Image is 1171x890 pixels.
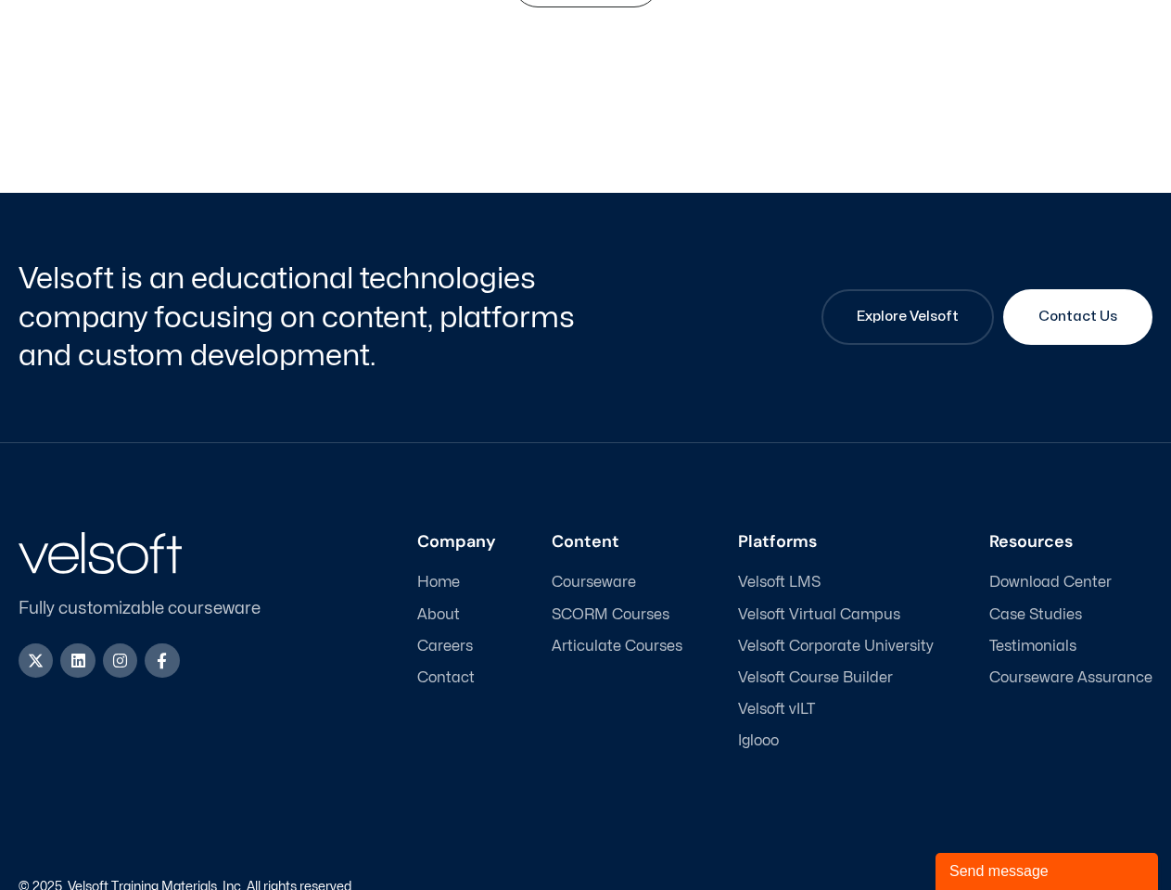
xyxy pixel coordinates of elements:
a: Velsoft vILT [738,701,934,718]
span: Home [417,574,460,591]
a: Contact Us [1003,289,1152,345]
a: About [417,606,496,624]
span: Velsoft Course Builder [738,669,893,687]
a: Courseware Assurance [989,669,1152,687]
span: Download Center [989,574,1112,591]
span: Velsoft Virtual Campus [738,606,900,624]
a: Courseware [552,574,682,591]
a: Velsoft Virtual Campus [738,606,934,624]
span: SCORM Courses [552,606,669,624]
a: Articulate Courses [552,638,682,655]
a: Velsoft LMS [738,574,934,591]
span: Courseware [552,574,636,591]
a: Case Studies [989,606,1152,624]
span: Velsoft LMS [738,574,821,591]
a: Velsoft Corporate University [738,638,934,655]
span: Iglooo [738,732,779,750]
h3: Content [552,532,682,553]
h3: Company [417,532,496,553]
h3: Platforms [738,532,934,553]
a: Velsoft Course Builder [738,669,934,687]
span: Contact Us [1038,306,1117,328]
h3: Resources [989,532,1152,553]
h2: Velsoft is an educational technologies company focusing on content, platforms and custom developm... [19,260,581,375]
a: Download Center [989,574,1152,591]
span: Velsoft vILT [738,701,815,718]
a: SCORM Courses [552,606,682,624]
a: Explore Velsoft [821,289,994,345]
span: Testimonials [989,638,1076,655]
p: Fully customizable courseware [19,596,291,621]
a: Iglooo [738,732,934,750]
iframe: chat widget [936,849,1162,890]
a: Testimonials [989,638,1152,655]
span: Explore Velsoft [857,306,959,328]
a: Careers [417,638,496,655]
a: Contact [417,669,496,687]
span: Careers [417,638,473,655]
span: Contact [417,669,475,687]
a: Home [417,574,496,591]
span: Case Studies [989,606,1082,624]
span: About [417,606,460,624]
